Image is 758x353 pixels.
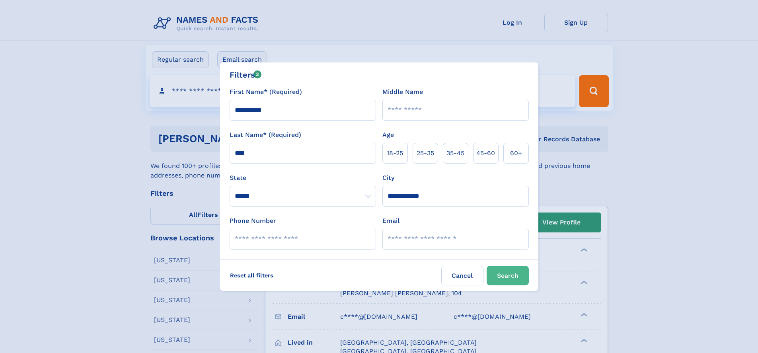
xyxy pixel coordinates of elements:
[441,266,483,285] label: Cancel
[476,148,495,158] span: 45‑60
[387,148,403,158] span: 18‑25
[230,173,376,183] label: State
[225,266,279,285] label: Reset all filters
[510,148,522,158] span: 60+
[382,130,394,140] label: Age
[230,87,302,97] label: First Name* (Required)
[382,87,423,97] label: Middle Name
[382,173,394,183] label: City
[446,148,464,158] span: 35‑45
[417,148,434,158] span: 25‑35
[230,216,276,226] label: Phone Number
[487,266,529,285] button: Search
[382,216,399,226] label: Email
[230,69,262,81] div: Filters
[230,130,301,140] label: Last Name* (Required)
